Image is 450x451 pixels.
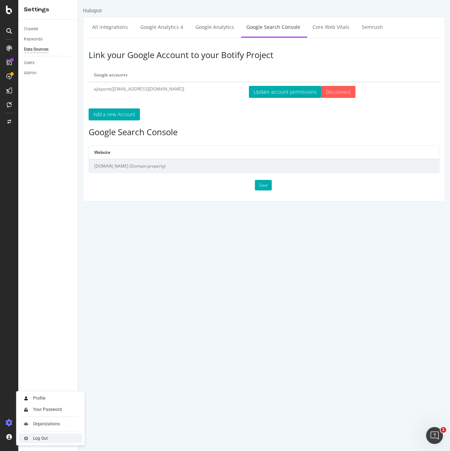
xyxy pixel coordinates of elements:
div: Keywords [24,36,43,43]
div: Log Out [33,436,48,441]
a: Admin [24,69,73,77]
img: AtrBVVRoAgWaAAAAAElFTkSuQmCC [22,420,30,428]
div: Crawler [24,25,38,33]
h3: Google Search Console [11,127,361,137]
span: 1 [441,427,446,433]
a: All integrations [9,17,55,37]
button: Add a new Account [11,108,62,120]
img: Xx2yTbCeVcdxHMdxHOc+8gctb42vCocUYgAAAABJRU5ErkJggg== [22,394,30,402]
div: Organizations [33,421,60,427]
a: Google Search Console [163,17,227,37]
a: Core Web Vitals [229,17,277,37]
a: Google Analytics 4 [57,17,110,37]
div: Settings [24,6,72,14]
a: Data Sources [24,46,73,53]
input: Disconnect [243,86,277,98]
div: Your Password [33,407,62,412]
img: prfnF3csMXgAAAABJRU5ErkJggg== [22,434,30,443]
a: Profile [19,393,82,403]
a: Users [24,59,73,67]
a: Your Password [19,405,82,414]
iframe: Intercom live chat [426,427,443,444]
th: Website [11,146,361,159]
div: Users [24,59,34,67]
a: Keywords [24,36,73,43]
a: Organizations [19,419,82,429]
div: Admin [24,69,37,77]
th: Google accounts [11,68,166,82]
a: Google Analytics [112,17,161,37]
div: Profile [33,395,45,401]
a: Semrush [278,17,310,37]
td: [DOMAIN_NAME] (Domain property) [11,159,361,173]
a: Crawler [24,25,73,33]
td: ajlaporte[[EMAIL_ADDRESS][DOMAIN_NAME]] [11,82,166,101]
button: Save [177,180,194,190]
div: Hubspot [5,7,24,14]
div: Data Sources [24,46,49,53]
a: Log Out [19,433,82,443]
button: Update account permissions [171,86,243,98]
img: tUVSALn78D46LlpAY8klYZqgKwTuBm2K29c6p1XQNDCsM0DgKSSoAXXevcAwljcHBINEg0LrUEktgcYYD5sVUphq1JigPmkfB... [22,405,30,414]
h3: Link your Google Account to your Botify Project [11,50,361,59]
